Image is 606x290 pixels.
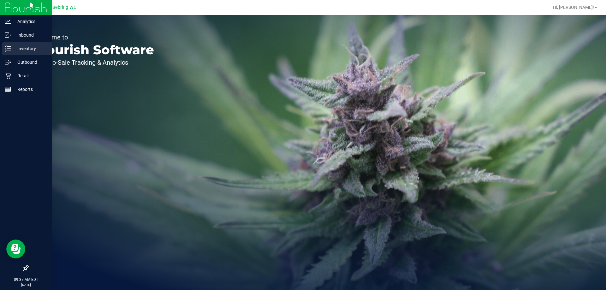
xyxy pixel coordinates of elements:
[3,277,49,282] p: 09:37 AM EDT
[11,31,49,39] p: Inbound
[5,45,11,52] inline-svg: Inventory
[5,86,11,92] inline-svg: Reports
[5,59,11,65] inline-svg: Outbound
[553,5,594,10] span: Hi, [PERSON_NAME]!
[11,86,49,93] p: Reports
[11,72,49,80] p: Retail
[34,34,154,40] p: Welcome to
[34,59,154,66] p: Seed-to-Sale Tracking & Analytics
[11,18,49,25] p: Analytics
[52,5,76,10] span: Sebring WC
[11,45,49,52] p: Inventory
[5,32,11,38] inline-svg: Inbound
[34,44,154,56] p: Flourish Software
[11,58,49,66] p: Outbound
[5,18,11,25] inline-svg: Analytics
[5,73,11,79] inline-svg: Retail
[6,240,25,258] iframe: Resource center
[3,282,49,287] p: [DATE]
